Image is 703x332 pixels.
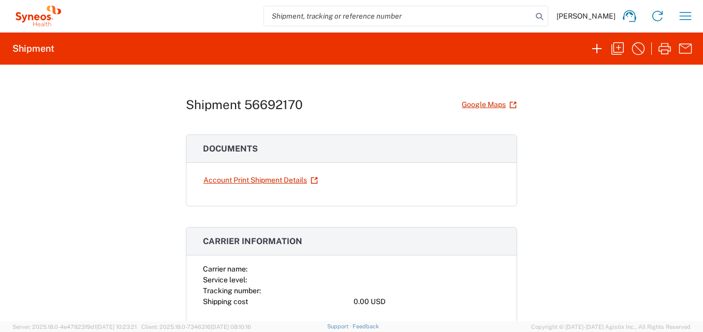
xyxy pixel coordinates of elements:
[461,96,517,114] a: Google Maps
[203,265,247,273] span: Carrier name:
[203,236,302,246] span: Carrier information
[211,324,251,330] span: [DATE] 08:10:16
[353,323,379,329] a: Feedback
[186,97,303,112] h1: Shipment 56692170
[203,171,318,189] a: Account Print Shipment Details
[96,324,137,330] span: [DATE] 10:23:21
[203,297,248,306] span: Shipping cost
[203,286,261,295] span: Tracking number:
[141,324,251,330] span: Client: 2025.18.0-7346316
[327,323,353,329] a: Support
[556,11,616,21] span: [PERSON_NAME]
[354,296,500,307] div: 0.00 USD
[531,322,691,331] span: Copyright © [DATE]-[DATE] Agistix Inc., All Rights Reserved
[203,276,247,284] span: Service level:
[264,6,532,26] input: Shipment, tracking or reference number
[203,144,258,154] span: Documents
[12,324,137,330] span: Server: 2025.18.0-4e47823f9d1
[12,42,54,55] h2: Shipment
